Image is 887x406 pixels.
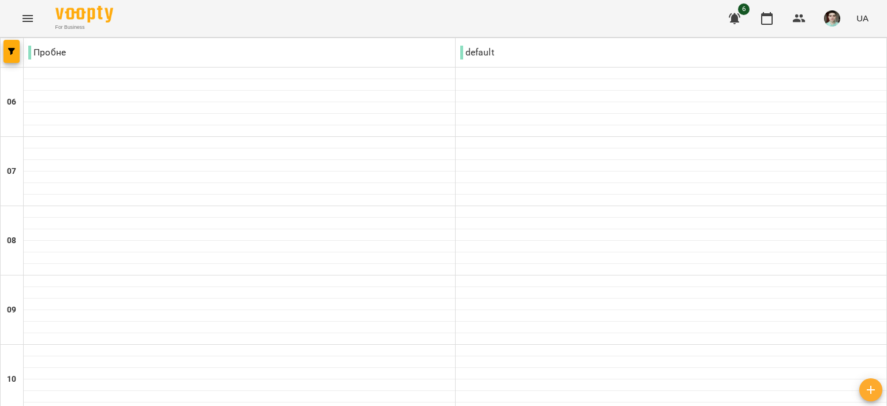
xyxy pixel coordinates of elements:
[7,373,16,386] h6: 10
[856,12,869,24] span: UA
[55,24,113,31] span: For Business
[7,96,16,109] h6: 06
[460,46,494,59] p: default
[738,3,750,15] span: 6
[7,165,16,178] h6: 07
[7,304,16,316] h6: 09
[852,8,873,29] button: UA
[859,378,882,401] button: Створити урок
[824,10,840,27] img: 8482cb4e613eaef2b7d25a10e2b5d949.jpg
[28,46,66,59] p: Пробне
[55,6,113,23] img: Voopty Logo
[7,234,16,247] h6: 08
[14,5,42,32] button: Menu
